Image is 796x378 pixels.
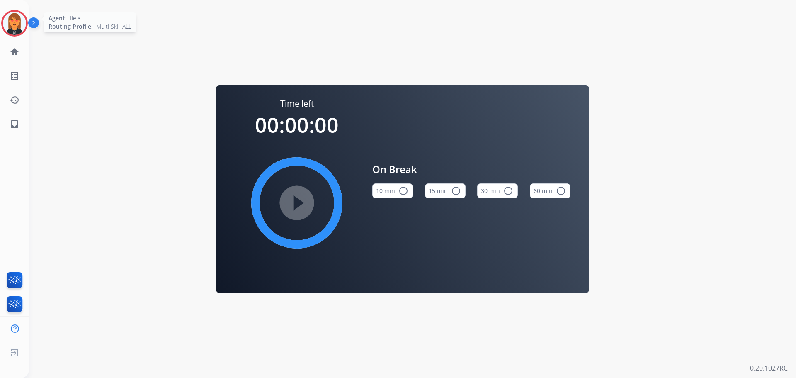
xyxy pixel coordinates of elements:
span: Agent: [49,14,67,22]
button: 60 min [530,183,570,198]
mat-icon: history [10,95,19,105]
mat-icon: radio_button_unchecked [556,186,566,196]
span: Time left [280,98,314,110]
span: 00:00:00 [255,111,339,139]
mat-icon: radio_button_unchecked [503,186,513,196]
span: On Break [372,162,570,177]
span: Routing Profile: [49,22,93,31]
mat-icon: list_alt [10,71,19,81]
button: 10 min [372,183,413,198]
button: 30 min [477,183,518,198]
mat-icon: inbox [10,119,19,129]
mat-icon: radio_button_unchecked [451,186,461,196]
span: Ileia [70,14,80,22]
mat-icon: home [10,47,19,57]
mat-icon: radio_button_unchecked [398,186,408,196]
p: 0.20.1027RC [750,363,788,373]
span: Multi Skill ALL [96,22,131,31]
button: 15 min [425,183,466,198]
img: avatar [3,12,26,35]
